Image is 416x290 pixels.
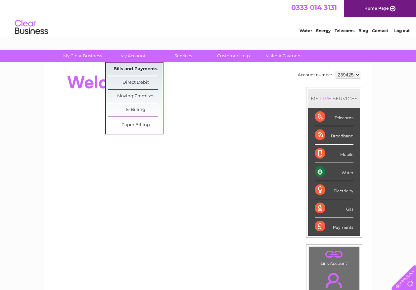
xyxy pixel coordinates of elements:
[206,50,261,62] a: Customer Help
[308,89,360,108] div: MY SERVICES
[316,28,331,33] a: Energy
[315,217,353,235] div: Payments
[300,28,312,33] a: Water
[291,3,337,12] a: 0333 014 3131
[296,69,334,80] td: Account number
[315,181,353,199] div: Electricity
[108,103,163,117] a: E-Billing
[315,126,353,144] div: Broadband
[108,90,163,103] a: Moving Premises
[319,95,333,102] div: LIVE
[335,28,354,33] a: Telecoms
[106,50,160,62] a: My Account
[315,145,353,163] div: Mobile
[108,76,163,89] a: Direct Debit
[310,249,358,260] a: .
[108,119,163,132] a: Paper Billing
[394,28,410,33] a: Log out
[358,28,368,33] a: Blog
[372,28,388,33] a: Contact
[315,199,353,217] div: Gas
[15,17,48,37] img: logo.png
[315,108,353,126] div: Telecoms
[55,50,110,62] a: My Clear Business
[315,163,353,181] div: Water
[156,50,210,62] a: Services
[52,4,365,32] div: Clear Business is a trading name of Verastar Limited (registered in [GEOGRAPHIC_DATA] No. 3667643...
[308,247,360,267] td: Link Account
[256,50,311,62] a: Make A Payment
[108,63,163,76] a: Bills and Payments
